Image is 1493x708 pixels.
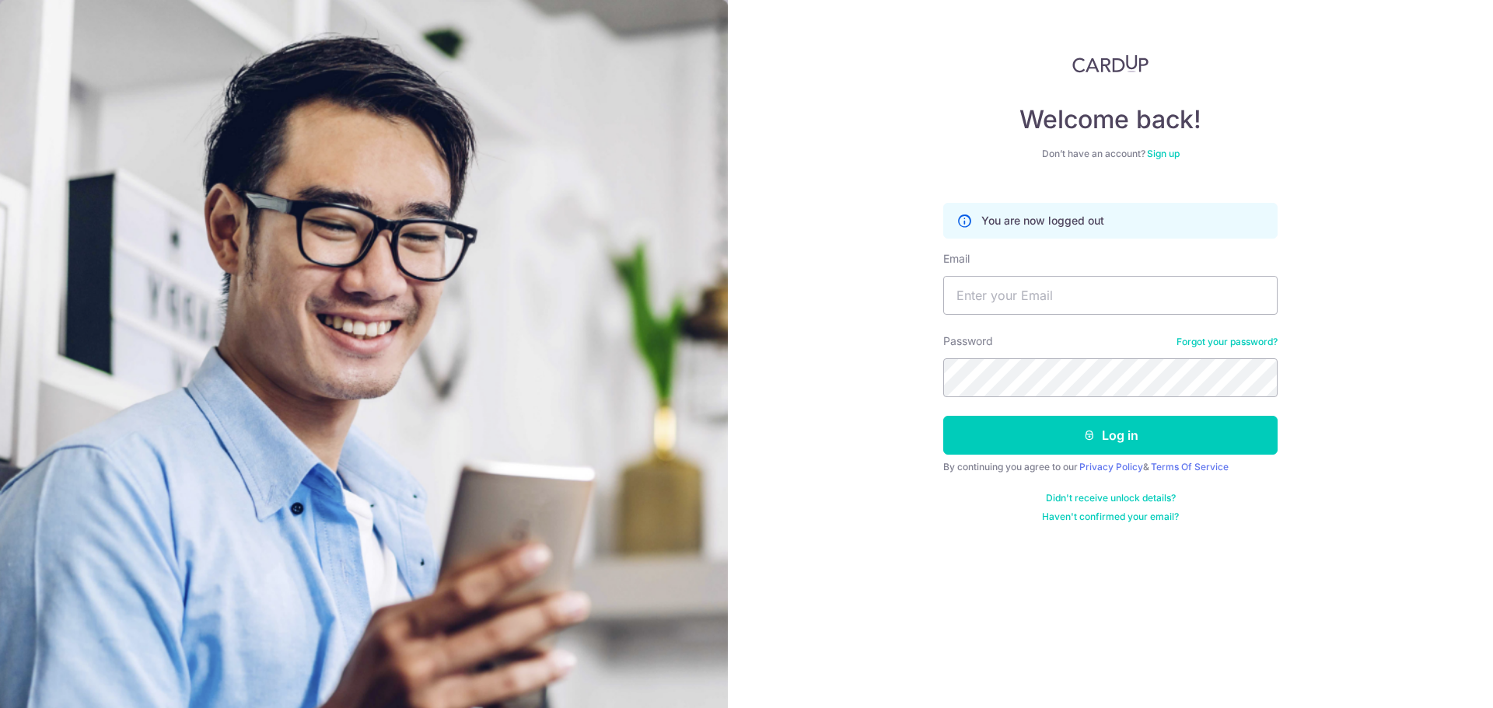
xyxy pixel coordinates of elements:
label: Email [943,251,970,267]
a: Didn't receive unlock details? [1046,492,1176,504]
button: Log in [943,416,1278,455]
div: By continuing you agree to our & [943,461,1278,473]
a: Sign up [1147,148,1180,159]
input: Enter your Email [943,276,1278,315]
a: Haven't confirmed your email? [1042,511,1179,523]
a: Terms Of Service [1151,461,1229,473]
img: CardUp Logo [1072,54,1149,73]
a: Forgot your password? [1177,336,1278,348]
a: Privacy Policy [1079,461,1143,473]
p: You are now logged out [981,213,1104,228]
label: Password [943,333,993,349]
div: Don’t have an account? [943,148,1278,160]
h4: Welcome back! [943,104,1278,135]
